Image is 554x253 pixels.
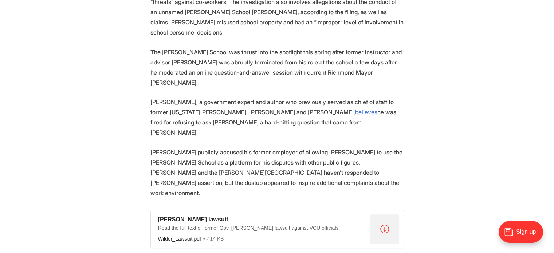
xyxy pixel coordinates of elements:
div: Read the full text of former Gov. [PERSON_NAME] lawsuit against VCU officials. [158,225,367,234]
p: The [PERSON_NAME] School was thrust into the spotlight this spring after former instructor and ad... [150,47,404,88]
div: Wilder_Lawsuit.pdf [158,236,201,242]
iframe: portal-trigger [492,217,554,253]
a: [PERSON_NAME] lawsuitRead the full text of former Gov. [PERSON_NAME] lawsuit against VCU official... [150,210,404,248]
a: believes [355,108,377,116]
p: [PERSON_NAME], a government expert and author who previously served as chief of staff to former [... [150,97,404,138]
div: 414 KB [201,236,224,242]
p: [PERSON_NAME] publicly accused his former employer of allowing [PERSON_NAME] to use the [PERSON_N... [150,147,404,198]
div: [PERSON_NAME] lawsuit [158,216,367,224]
